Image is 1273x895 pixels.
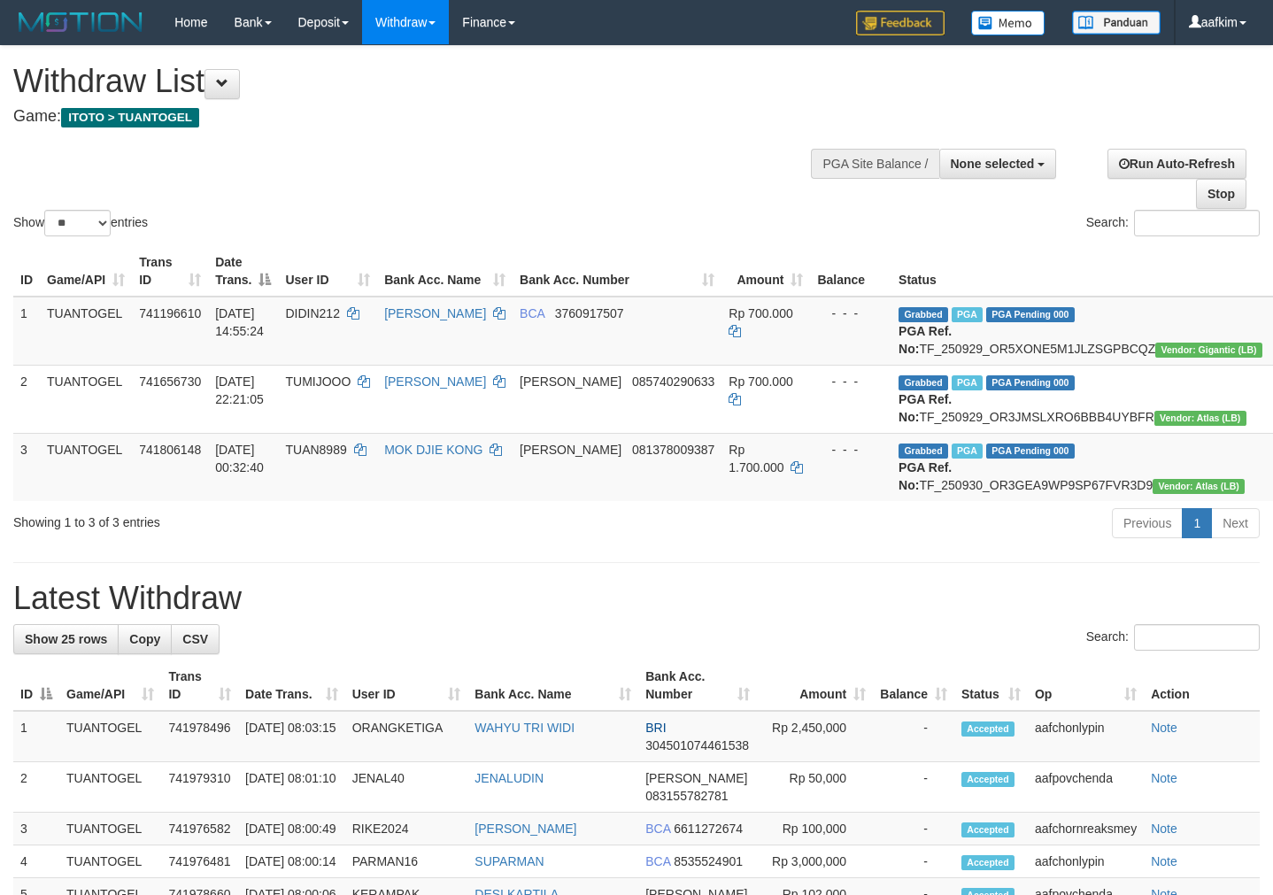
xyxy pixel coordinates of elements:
[13,711,59,762] td: 1
[384,374,486,389] a: [PERSON_NAME]
[757,762,873,813] td: Rp 50,000
[345,762,468,813] td: JENAL40
[13,108,831,126] h4: Game:
[474,822,576,836] a: [PERSON_NAME]
[345,845,468,878] td: PARMAN16
[891,365,1269,433] td: TF_250929_OR3JMSLXRO6BBB4UYBFR
[757,711,873,762] td: Rp 2,450,000
[59,711,161,762] td: TUANTOGEL
[674,854,743,868] span: Copy 8535524901 to clipboard
[817,305,884,322] div: - - -
[1151,721,1177,735] a: Note
[520,443,621,457] span: [PERSON_NAME]
[873,813,954,845] td: -
[1151,822,1177,836] a: Note
[1112,508,1183,538] a: Previous
[513,246,721,297] th: Bank Acc. Number: activate to sort column ascending
[757,845,873,878] td: Rp 3,000,000
[891,246,1269,297] th: Status
[345,813,468,845] td: RIKE2024
[811,149,938,179] div: PGA Site Balance /
[817,441,884,459] div: - - -
[384,306,486,320] a: [PERSON_NAME]
[1154,411,1246,426] span: Vendor URL: https://dashboard.q2checkout.com/secure
[474,721,575,735] a: WAHYU TRI WIDI
[1155,343,1262,358] span: Vendor URL: https://dashboard.q2checkout.com/secure
[13,762,59,813] td: 2
[817,373,884,390] div: - - -
[891,433,1269,501] td: TF_250930_OR3GEA9WP9SP67FVR3D9
[1134,210,1260,236] input: Search:
[939,149,1057,179] button: None selected
[810,246,891,297] th: Balance
[139,306,201,320] span: 741196610
[899,375,948,390] span: Grabbed
[474,771,544,785] a: JENALUDIN
[986,444,1075,459] span: PGA Pending
[1072,11,1161,35] img: panduan.png
[645,854,670,868] span: BCA
[721,246,810,297] th: Amount: activate to sort column ascending
[13,433,40,501] td: 3
[961,721,1015,737] span: Accepted
[1211,508,1260,538] a: Next
[215,443,264,475] span: [DATE] 00:32:40
[474,854,544,868] a: SUPARMAN
[986,307,1075,322] span: PGA Pending
[384,443,482,457] a: MOK DJIE KONG
[238,711,345,762] td: [DATE] 08:03:15
[285,306,339,320] span: DIDIN212
[986,375,1075,390] span: PGA Pending
[13,64,831,99] h1: Withdraw List
[873,660,954,711] th: Balance: activate to sort column ascending
[1086,624,1260,651] label: Search:
[61,108,199,127] span: ITOTO > TUANTOGEL
[961,772,1015,787] span: Accepted
[345,711,468,762] td: ORANGKETIGA
[555,306,624,320] span: Copy 3760917507 to clipboard
[899,392,952,424] b: PGA Ref. No:
[1151,771,1177,785] a: Note
[40,246,132,297] th: Game/API: activate to sort column ascending
[952,375,983,390] span: Marked by aafchonlypin
[520,306,544,320] span: BCA
[161,762,238,813] td: 741979310
[899,460,952,492] b: PGA Ref. No:
[161,660,238,711] th: Trans ID: activate to sort column ascending
[971,11,1045,35] img: Button%20Memo.svg
[285,443,346,457] span: TUAN8989
[59,660,161,711] th: Game/API: activate to sort column ascending
[1086,210,1260,236] label: Search:
[1196,179,1246,209] a: Stop
[40,297,132,366] td: TUANTOGEL
[59,845,161,878] td: TUANTOGEL
[59,762,161,813] td: TUANTOGEL
[40,433,132,501] td: TUANTOGEL
[13,9,148,35] img: MOTION_logo.png
[1153,479,1245,494] span: Vendor URL: https://dashboard.q2checkout.com/secure
[638,660,757,711] th: Bank Acc. Number: activate to sort column ascending
[632,443,714,457] span: Copy 081378009387 to clipboard
[208,246,278,297] th: Date Trans.: activate to sort column descending
[1134,624,1260,651] input: Search:
[238,845,345,878] td: [DATE] 08:00:14
[645,789,728,803] span: Copy 083155782781 to clipboard
[1182,508,1212,538] a: 1
[1151,854,1177,868] a: Note
[59,813,161,845] td: TUANTOGEL
[961,822,1015,837] span: Accepted
[891,297,1269,366] td: TF_250929_OR5XONE5M1JLZSGPBCQZ
[13,297,40,366] td: 1
[645,721,666,735] span: BRI
[13,246,40,297] th: ID
[1028,711,1144,762] td: aafchonlypin
[520,374,621,389] span: [PERSON_NAME]
[238,813,345,845] td: [DATE] 08:00:49
[961,855,1015,870] span: Accepted
[132,246,208,297] th: Trans ID: activate to sort column ascending
[645,738,749,752] span: Copy 304501074461538 to clipboard
[873,845,954,878] td: -
[952,307,983,322] span: Marked by aafyoumonoriya
[215,374,264,406] span: [DATE] 22:21:05
[1028,845,1144,878] td: aafchonlypin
